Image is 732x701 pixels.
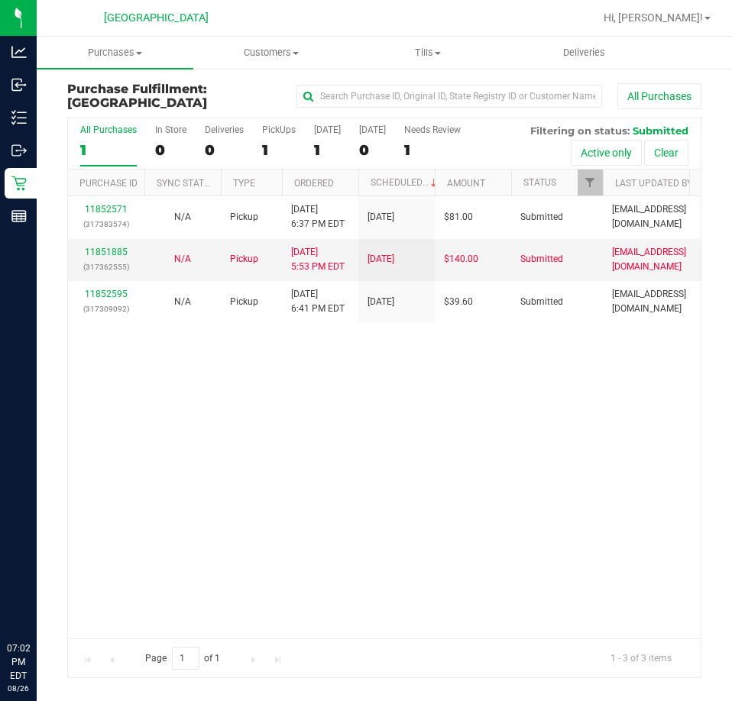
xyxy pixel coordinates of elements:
[80,141,137,159] div: 1
[230,252,258,267] span: Pickup
[578,170,603,195] a: Filter
[233,178,255,189] a: Type
[291,202,345,231] span: [DATE] 6:37 PM EDT
[79,178,138,189] a: Purchase ID
[155,141,186,159] div: 0
[530,124,630,137] span: Filtering on status:
[172,647,199,670] input: 1
[291,287,345,316] span: [DATE] 6:41 PM EDT
[157,178,215,189] a: Sync Status
[523,177,556,188] a: Status
[205,141,244,159] div: 0
[11,176,27,191] inline-svg: Retail
[506,37,662,69] a: Deliveries
[294,178,334,189] a: Ordered
[80,124,137,135] div: All Purchases
[155,124,186,135] div: In Store
[77,260,135,274] p: (317362555)
[174,295,191,309] button: N/A
[230,210,258,225] span: Pickup
[598,647,684,670] span: 1 - 3 of 3 items
[174,296,191,307] span: Not Applicable
[520,210,563,225] span: Submitted
[520,252,563,267] span: Submitted
[520,295,563,309] span: Submitted
[368,295,394,309] span: [DATE]
[205,124,244,135] div: Deliveries
[404,124,461,135] div: Needs Review
[444,295,473,309] span: $39.60
[174,210,191,225] button: N/A
[37,37,193,69] a: Purchases
[174,254,191,264] span: Not Applicable
[15,579,61,625] iframe: Resource center
[174,212,191,222] span: Not Applicable
[368,252,394,267] span: [DATE]
[291,245,345,274] span: [DATE] 5:53 PM EDT
[368,210,394,225] span: [DATE]
[444,210,473,225] span: $81.00
[37,46,193,60] span: Purchases
[77,217,135,231] p: (317383574)
[371,177,440,188] a: Scheduled
[543,46,626,60] span: Deliveries
[615,178,692,189] a: Last Updated By
[85,204,128,215] a: 11852571
[447,178,485,189] a: Amount
[11,44,27,60] inline-svg: Analytics
[11,77,27,92] inline-svg: Inbound
[350,37,507,69] a: Tills
[262,141,296,159] div: 1
[617,83,701,109] button: All Purchases
[11,143,27,158] inline-svg: Outbound
[444,252,478,267] span: $140.00
[351,46,506,60] span: Tills
[67,82,279,109] h3: Purchase Fulfillment:
[11,208,27,224] inline-svg: Reports
[11,110,27,125] inline-svg: Inventory
[194,46,349,60] span: Customers
[571,140,642,166] button: Active only
[85,247,128,257] a: 11851885
[7,641,30,683] p: 07:02 PM EDT
[67,95,207,110] span: [GEOGRAPHIC_DATA]
[85,289,128,299] a: 11852595
[262,124,296,135] div: PickUps
[104,11,209,24] span: [GEOGRAPHIC_DATA]
[132,647,233,670] span: Page of 1
[314,124,341,135] div: [DATE]
[230,295,258,309] span: Pickup
[633,124,688,137] span: Submitted
[77,302,135,316] p: (317309092)
[359,141,386,159] div: 0
[174,252,191,267] button: N/A
[314,141,341,159] div: 1
[644,140,688,166] button: Clear
[45,577,63,595] iframe: Resource center unread badge
[604,11,703,24] span: Hi, [PERSON_NAME]!
[193,37,350,69] a: Customers
[359,124,386,135] div: [DATE]
[7,683,30,694] p: 08/26
[404,141,461,159] div: 1
[296,85,602,108] input: Search Purchase ID, Original ID, State Registry ID or Customer Name...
